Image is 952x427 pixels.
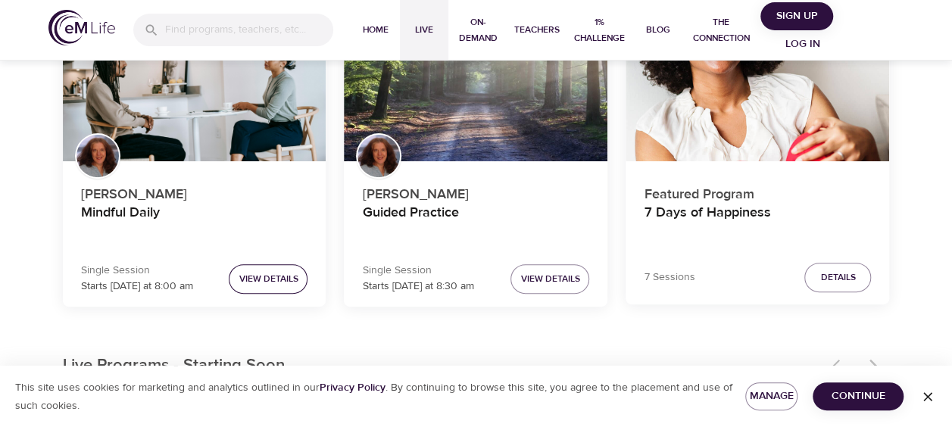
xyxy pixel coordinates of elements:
p: Featured Program [644,178,871,204]
input: Find programs, teachers, etc... [165,14,333,46]
button: Continue [813,382,904,410]
span: View Details [520,271,579,287]
p: Live Programs - Starting Soon [63,354,823,379]
span: View Details [239,271,298,287]
p: Starts [DATE] at 8:00 am [81,279,193,295]
button: Manage [745,382,798,410]
p: [PERSON_NAME] [81,178,308,204]
button: 7 Days of Happiness [626,14,889,162]
p: Single Session [81,263,193,279]
span: Live [406,22,442,38]
button: Details [804,263,871,292]
h4: Mindful Daily [81,204,308,241]
button: View Details [510,264,589,294]
span: Teachers [514,22,560,38]
p: Single Session [362,263,473,279]
a: Privacy Policy [320,381,385,394]
button: Guided Practice [344,14,607,162]
img: logo [48,10,115,45]
span: Details [820,270,855,285]
button: Mindful Daily [63,14,326,162]
span: The Connection [688,14,754,46]
span: 1% Challenge [572,14,628,46]
p: [PERSON_NAME] [362,178,589,204]
button: Log in [766,30,839,58]
span: Manage [757,387,786,406]
span: Home [357,22,394,38]
span: On-Demand [454,14,502,46]
h4: 7 Days of Happiness [644,204,871,241]
span: Sign Up [766,7,827,26]
span: Log in [773,35,833,54]
button: Sign Up [760,2,833,30]
h4: Guided Practice [362,204,589,241]
span: Blog [639,22,676,38]
button: View Details [229,264,307,294]
p: Starts [DATE] at 8:30 am [362,279,473,295]
p: 7 Sessions [644,270,694,285]
span: Continue [825,387,891,406]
